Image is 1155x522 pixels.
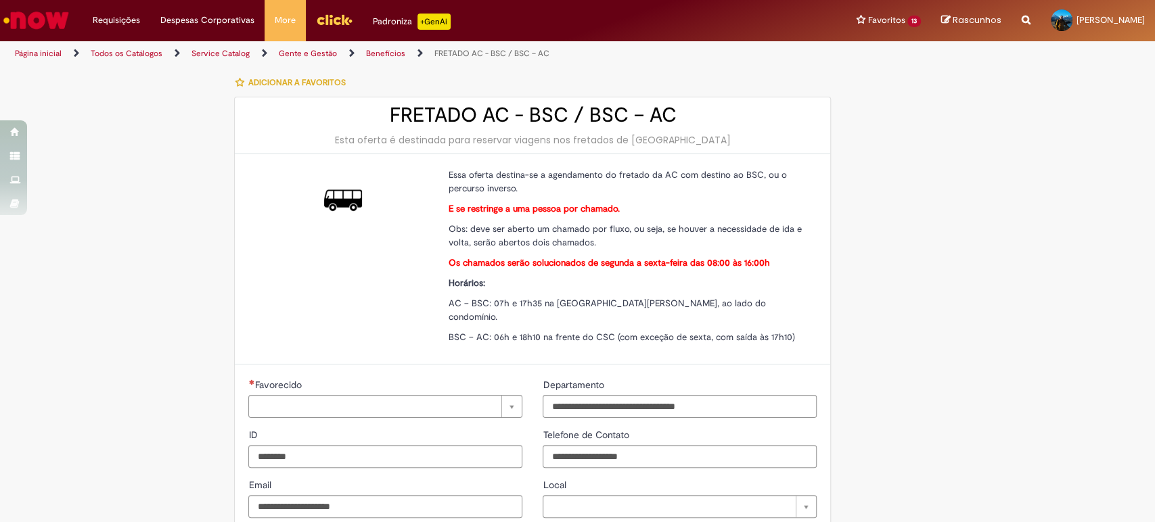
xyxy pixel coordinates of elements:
[91,48,162,59] a: Todos os Catálogos
[324,181,362,219] img: FRETADO AC - BSC / BSC – AC
[543,395,817,418] input: Departamento
[93,14,140,27] span: Requisições
[448,257,769,268] strong: Os chamados serão solucionados de segunda a sexta-feira das 08:00 às 16:00h
[448,298,765,323] span: AC – BSC: 07h e 17h35 na [GEOGRAPHIC_DATA][PERSON_NAME], ao lado do condomínio.
[15,48,62,59] a: Página inicial
[543,429,631,441] span: Telefone de Contato
[248,379,254,385] span: Necessários
[543,445,817,468] input: Telefone de Contato
[248,133,817,147] div: Esta oferta é destinada para reservar viagens nos fretados de [GEOGRAPHIC_DATA]
[248,445,522,468] input: ID
[1,7,71,34] img: ServiceNow
[417,14,451,30] p: +GenAi
[275,14,296,27] span: More
[448,277,484,289] strong: Horários:
[248,395,522,418] a: Limpar campo Favorecido
[191,48,250,59] a: Service Catalog
[448,223,801,248] span: Obs: deve ser aberto um chamado por fluxo, ou seja, se houver a necessidade de ida e volta, serão...
[907,16,921,27] span: 13
[448,203,619,214] strong: E se restringe a uma pessoa por chamado.
[543,479,568,491] span: Local
[448,169,786,194] span: Essa oferta destina-se a agendamento do fretado da AC com destino ao BSC, ou o percurso inverso.
[366,48,405,59] a: Benefícios
[953,14,1001,26] span: Rascunhos
[434,48,549,59] a: FRETADO AC - BSC / BSC – AC
[248,495,522,518] input: Email
[254,379,304,391] span: Necessários - Favorecido
[543,495,817,518] a: Limpar campo Local
[248,77,345,88] span: Adicionar a Favoritos
[248,104,817,126] h2: FRETADO AC - BSC / BSC – AC
[1077,14,1145,26] span: [PERSON_NAME]
[234,68,353,97] button: Adicionar a Favoritos
[373,14,451,30] div: Padroniza
[867,14,905,27] span: Favoritos
[10,41,760,66] ul: Trilhas de página
[941,14,1001,27] a: Rascunhos
[279,48,337,59] a: Gente e Gestão
[160,14,254,27] span: Despesas Corporativas
[248,479,273,491] span: Email
[448,331,794,343] span: BSC – AC: 06h e 18h10 na frente do CSC (com exceção de sexta, com saída às 17h10)
[316,9,353,30] img: click_logo_yellow_360x200.png
[543,379,606,391] span: Departamento
[248,429,260,441] span: ID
